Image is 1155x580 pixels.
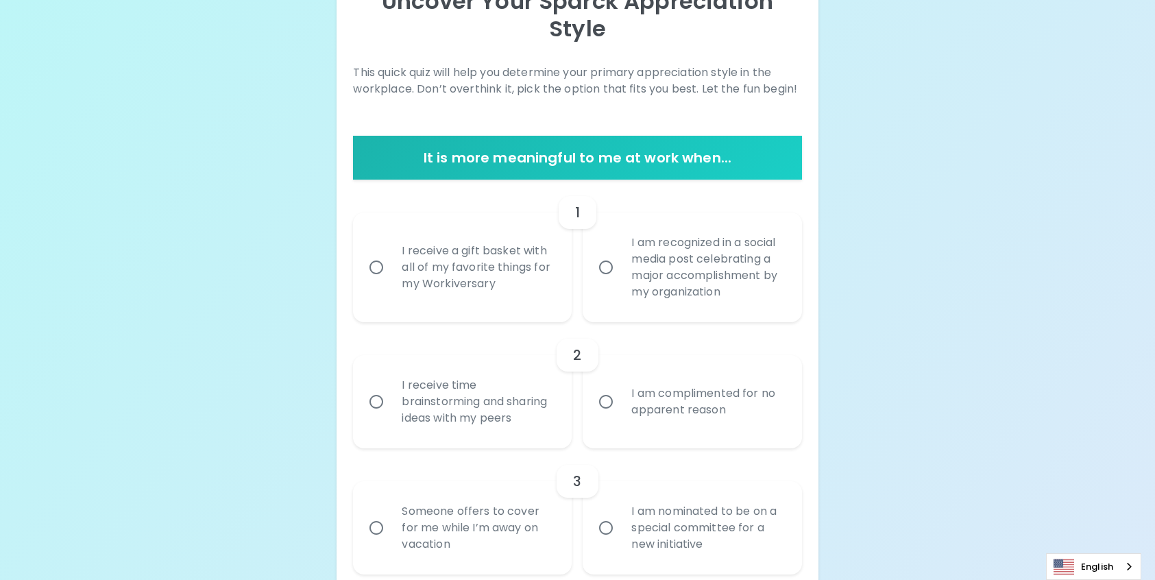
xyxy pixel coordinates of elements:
div: I am complimented for no apparent reason [620,369,794,435]
h6: 1 [575,202,580,223]
h6: 2 [573,344,581,366]
h6: It is more meaningful to me at work when... [358,147,796,169]
div: Language [1046,553,1141,580]
p: This quick quiz will help you determine your primary appreciation style in the workplace. Don’t o... [353,64,801,97]
div: I am recognized in a social media post celebrating a major accomplishment by my organization [620,218,794,317]
div: choice-group-check [353,180,801,322]
h6: 3 [573,470,581,492]
div: Someone offers to cover for me while I’m away on vacation [391,487,564,569]
div: I am nominated to be on a special committee for a new initiative [620,487,794,569]
div: I receive time brainstorming and sharing ideas with my peers [391,361,564,443]
aside: Language selected: English [1046,553,1141,580]
div: choice-group-check [353,322,801,448]
div: I receive a gift basket with all of my favorite things for my Workiversary [391,226,564,309]
a: English [1047,554,1141,579]
div: choice-group-check [353,448,801,575]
